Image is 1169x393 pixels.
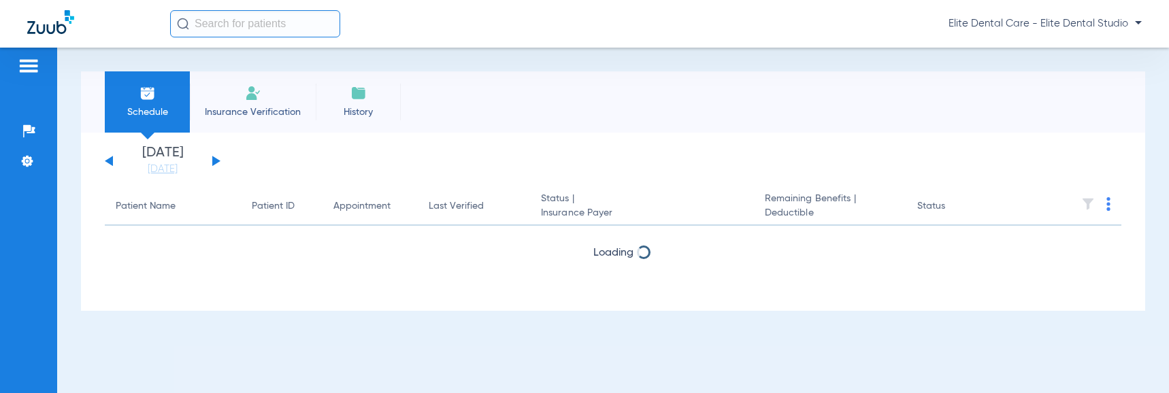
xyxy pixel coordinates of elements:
[350,85,367,101] img: History
[1081,197,1095,211] img: filter.svg
[765,206,895,220] span: Deductible
[1106,197,1110,211] img: group-dot-blue.svg
[593,247,633,258] span: Loading
[906,188,998,226] th: Status
[949,17,1142,31] span: Elite Dental Care - Elite Dental Studio
[252,199,295,213] div: Patient ID
[252,199,312,213] div: Patient ID
[530,188,754,226] th: Status |
[116,199,176,213] div: Patient Name
[139,85,156,101] img: Schedule
[115,105,180,119] span: Schedule
[333,199,407,213] div: Appointment
[333,199,391,213] div: Appointment
[18,58,39,74] img: hamburger-icon
[429,199,484,213] div: Last Verified
[429,199,519,213] div: Last Verified
[122,163,203,176] a: [DATE]
[754,188,906,226] th: Remaining Benefits |
[27,10,74,34] img: Zuub Logo
[245,85,261,101] img: Manual Insurance Verification
[541,206,743,220] span: Insurance Payer
[122,146,203,176] li: [DATE]
[200,105,306,119] span: Insurance Verification
[177,18,189,30] img: Search Icon
[116,199,230,213] div: Patient Name
[170,10,340,37] input: Search for patients
[326,105,391,119] span: History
